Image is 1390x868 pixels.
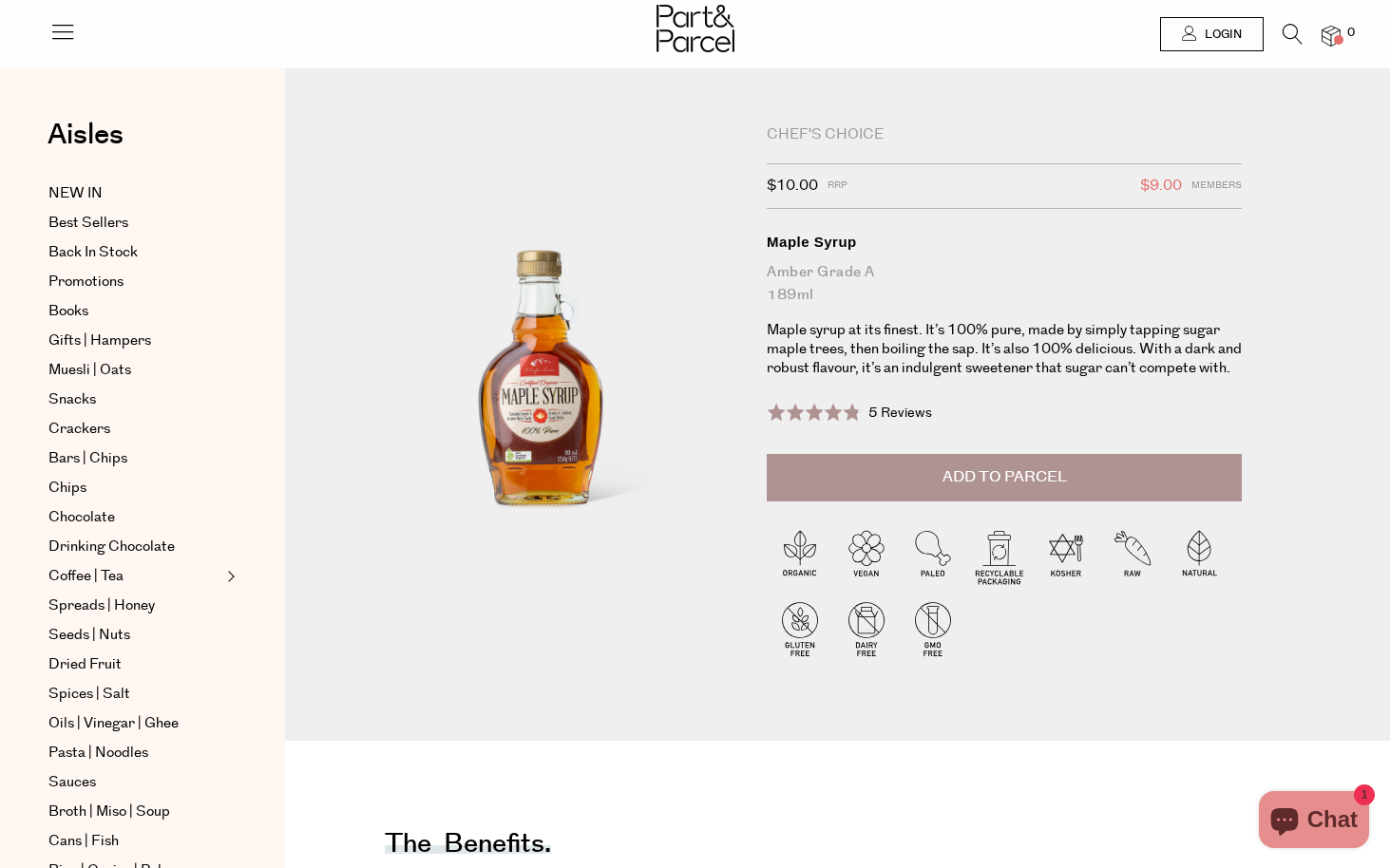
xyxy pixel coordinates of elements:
[48,330,221,352] a: Gifts | Hampers
[833,523,900,590] img: P_P-ICONS-Live_Bec_V11_Vegan.svg
[48,565,221,588] a: Coffee | Tea
[868,404,932,423] span: 5 Reviews
[48,477,221,500] a: Chips
[48,121,124,168] a: Aisles
[48,536,175,558] span: Drinking Chocolate
[1099,523,1166,590] img: P_P-ICONS-Live_Bec_V11_Raw.svg
[900,595,966,662] img: P_P-ICONS-Live_Bec_V11_GMO_Free.svg
[48,212,221,235] a: Best Sellers
[1342,25,1360,42] span: 0
[48,712,221,735] a: Oils | Vinegar | Ghee
[48,359,131,382] span: Muesli | Oats
[48,477,86,500] span: Chips
[48,506,115,529] span: Chocolate
[48,624,130,647] span: Seeds | Nuts
[1140,174,1182,198] span: $9.00
[48,388,96,411] span: Snacks
[48,742,221,764] a: Pasta | Noodles
[48,801,221,823] a: Broth | Miso | Soup
[342,125,738,593] img: Maple Syrup
[48,683,221,706] a: Spices | Salt
[48,212,128,235] span: Best Sellers
[1253,791,1375,853] inbox-online-store-chat: Shopify online store chat
[48,271,124,293] span: Promotions
[48,594,155,617] span: Spreads | Honey
[48,241,221,264] a: Back In Stock
[767,595,833,662] img: P_P-ICONS-Live_Bec_V11_Gluten_Free.svg
[48,114,124,156] span: Aisles
[48,771,221,794] a: Sauces
[48,388,221,411] a: Snacks
[767,454,1242,501] button: Add to Parcel
[1200,27,1242,43] span: Login
[1160,17,1264,51] a: Login
[48,447,221,470] a: Bars | Chips
[48,830,119,853] span: Cans | Fish
[767,125,1242,144] div: Chef's Choice
[48,653,221,676] a: Dried Fruit
[48,771,96,794] span: Sauces
[48,801,170,823] span: Broth | Miso | Soup
[943,466,1067,488] span: Add to Parcel
[48,300,88,323] span: Books
[48,742,148,764] span: Pasta | Noodles
[1166,523,1232,590] img: P_P-ICONS-Live_Bec_V11_Natural.svg
[48,712,179,735] span: Oils | Vinegar | Ghee
[767,321,1242,378] p: Maple syrup at its finest. It’s 100% pure, made by simply tapping sugar maple trees, then boiling...
[48,653,122,676] span: Dried Fruit
[966,523,1033,590] img: P_P-ICONS-Live_Bec_V11_Recyclable_Packaging.svg
[48,418,221,441] a: Crackers
[833,595,900,662] img: P_P-ICONS-Live_Bec_V11_Dairy_Free.svg
[48,182,103,205] span: NEW IN
[1033,523,1099,590] img: P_P-ICONS-Live_Bec_V11_Kosher.svg
[48,300,221,323] a: Books
[48,594,221,617] a: Spreads | Honey
[767,233,1242,252] div: Maple Syrup
[48,536,221,558] a: Drinking Chocolate
[900,523,966,590] img: P_P-ICONS-Live_Bec_V11_Paleo.svg
[767,174,818,198] span: $10.00
[48,565,124,588] span: Coffee | Tea
[48,330,151,352] span: Gifts | Hampers
[767,523,833,590] img: P_P-ICONS-Live_Bec_V11_Organic.svg
[48,683,130,706] span: Spices | Salt
[767,261,1242,307] div: Amber Grade A 189ml
[48,506,221,529] a: Chocolate
[1191,174,1242,198] span: Members
[48,182,221,205] a: NEW IN
[48,271,221,293] a: Promotions
[48,418,110,441] span: Crackers
[48,624,221,647] a: Seeds | Nuts
[1322,26,1341,46] a: 0
[48,447,127,470] span: Bars | Chips
[48,359,221,382] a: Muesli | Oats
[48,830,221,853] a: Cans | Fish
[222,565,236,588] button: Expand/Collapse Coffee | Tea
[48,241,138,264] span: Back In Stock
[657,5,734,52] img: Part&Parcel
[828,174,847,198] span: RRP
[385,840,551,854] h4: The benefits.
